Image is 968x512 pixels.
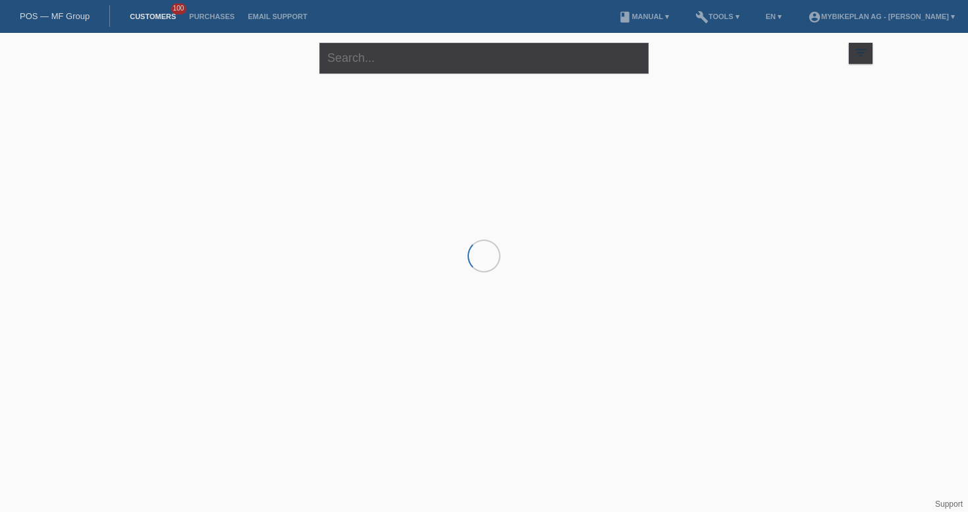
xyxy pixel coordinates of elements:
a: Email Support [241,13,313,20]
a: account_circleMybikeplan AG - [PERSON_NAME] ▾ [801,13,961,20]
i: build [695,11,709,24]
a: Customers [123,13,182,20]
a: Support [935,499,963,509]
i: filter_list [853,45,868,60]
a: Purchases [182,13,241,20]
i: account_circle [808,11,821,24]
a: bookManual ▾ [612,13,676,20]
input: Search... [319,43,649,74]
a: buildTools ▾ [689,13,746,20]
span: 100 [171,3,187,14]
a: EN ▾ [759,13,788,20]
a: POS — MF Group [20,11,90,21]
i: book [618,11,632,24]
